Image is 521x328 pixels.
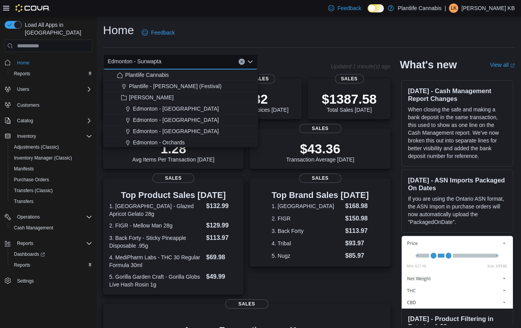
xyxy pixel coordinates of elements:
[14,85,92,94] span: Users
[14,198,33,205] span: Transfers
[2,57,95,68] button: Home
[246,74,275,83] span: Sales
[11,164,37,174] a: Manifests
[2,84,95,95] button: Users
[17,86,29,92] span: Users
[322,91,377,113] div: Total Sales [DATE]
[14,132,92,141] span: Inventory
[2,99,95,111] button: Customers
[206,253,237,262] dd: $69.98
[14,71,30,77] span: Reports
[11,142,62,152] a: Adjustments (Classic)
[408,176,507,192] h3: [DATE] - ASN Imports Packaged On Dates
[103,137,258,148] button: Edmonton - Orchards
[14,144,59,150] span: Adjustments (Classic)
[206,272,237,281] dd: $49.99
[11,153,92,163] span: Inventory Manager (Classic)
[299,174,341,183] span: Sales
[133,127,219,135] span: Edmonton - [GEOGRAPHIC_DATA]
[225,299,268,309] span: Sales
[8,222,95,233] button: Cash Management
[8,174,95,185] button: Purchase Orders
[14,116,36,125] button: Catalog
[408,195,507,226] p: If you are using the Ontario ASN format, the ASN Import in purchase orders will now automatically...
[17,240,33,246] span: Reports
[8,153,95,163] button: Inventory Manager (Classic)
[445,3,446,13] p: |
[272,215,342,222] dt: 2. FIGR
[14,85,32,94] button: Users
[325,0,364,16] a: Feedback
[103,115,258,126] button: Edmonton - [GEOGRAPHIC_DATA]
[103,103,258,115] button: Edmonton - [GEOGRAPHIC_DATA]
[299,124,341,133] span: Sales
[8,163,95,174] button: Manifests
[14,239,36,248] button: Reports
[11,260,33,270] a: Reports
[11,142,92,152] span: Adjustments (Classic)
[8,142,95,153] button: Adjustments (Classic)
[11,153,75,163] a: Inventory Manager (Classic)
[14,276,37,286] a: Settings
[109,222,203,229] dt: 2. FIGR - Mellow Man 28g
[132,141,215,156] p: 1.28
[286,141,354,163] div: Transaction Average [DATE]
[8,249,95,260] a: Dashboards
[11,250,92,259] span: Dashboards
[11,164,92,174] span: Manifests
[109,253,203,269] dt: 4. MediPharm Labs - THC 30 Regular Formula 30ml
[345,201,369,211] dd: $168.98
[14,276,92,286] span: Settings
[2,238,95,249] button: Reports
[272,202,342,210] dt: 1. [GEOGRAPHIC_DATA]
[11,175,52,184] a: Purchase Orders
[345,239,369,248] dd: $93.97
[14,57,92,67] span: Home
[2,115,95,126] button: Catalog
[490,62,515,68] a: View allExternal link
[103,92,258,103] button: [PERSON_NAME]
[14,225,53,231] span: Cash Management
[14,132,39,141] button: Inventory
[17,102,40,108] span: Customers
[109,273,203,288] dt: 5. Gorilla Garden Craft - Gorilla Globs Live Hash Rosin 1g
[286,141,354,156] p: $43.36
[331,63,390,69] p: Updated 1 minute(s) ago
[11,186,56,195] a: Transfers (Classic)
[133,139,185,146] span: Edmonton - Orchards
[2,275,95,286] button: Settings
[133,105,219,113] span: Edmonton - [GEOGRAPHIC_DATA]
[2,212,95,222] button: Operations
[14,177,49,183] span: Purchase Orders
[109,234,203,250] dt: 3. Back Forty - Sticky Pineapple Disposable .95g
[103,23,134,38] h1: Home
[139,25,178,40] a: Feedback
[11,260,92,270] span: Reports
[11,223,92,233] span: Cash Management
[14,212,92,222] span: Operations
[408,106,507,160] p: When closing the safe and making a bank deposit in the same transaction, this used to show as one...
[103,69,258,81] button: Plantlife Cannabis
[129,94,174,101] span: [PERSON_NAME]
[11,250,48,259] a: Dashboards
[345,251,369,260] dd: $85.97
[11,175,92,184] span: Purchase Orders
[129,82,222,90] span: Plantlife - [PERSON_NAME] (Festival)
[232,91,288,113] div: Total # Invoices [DATE]
[272,252,342,260] dt: 5. Nugz
[206,201,237,211] dd: $132.99
[398,3,442,13] p: Plantlife Cannabis
[151,29,175,36] span: Feedback
[400,59,457,71] h2: What's new
[14,101,43,110] a: Customers
[451,3,457,13] span: LK
[8,68,95,79] button: Reports
[109,202,203,218] dt: 1. [GEOGRAPHIC_DATA] - Glazed Apricot Gelato 28g
[272,227,342,235] dt: 3. Back Forty
[103,81,258,92] button: Plantlife - [PERSON_NAME] (Festival)
[337,4,361,12] span: Feedback
[14,155,72,161] span: Inventory Manager (Classic)
[2,131,95,142] button: Inventory
[345,214,369,223] dd: $150.98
